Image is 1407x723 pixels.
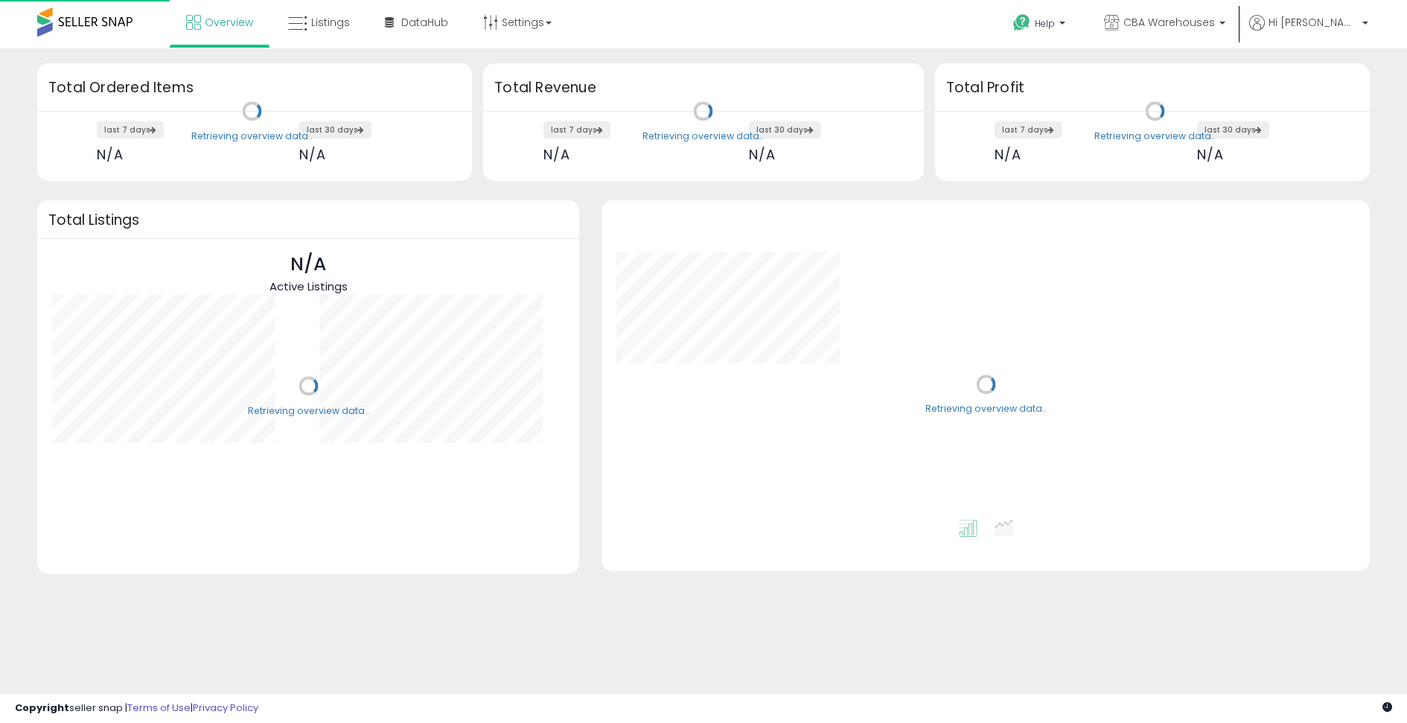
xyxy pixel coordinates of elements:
[642,130,764,143] div: Retrieving overview data..
[401,15,448,30] span: DataHub
[1001,2,1080,48] a: Help
[1094,130,1216,143] div: Retrieving overview data..
[1012,13,1031,32] i: Get Help
[205,15,253,30] span: Overview
[311,15,350,30] span: Listings
[1123,15,1215,30] span: CBA Warehouses
[248,404,369,418] div: Retrieving overview data..
[191,130,313,143] div: Retrieving overview data..
[925,403,1047,416] div: Retrieving overview data..
[1035,17,1055,30] span: Help
[1249,15,1368,48] a: Hi [PERSON_NAME]
[1269,15,1358,30] span: Hi [PERSON_NAME]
